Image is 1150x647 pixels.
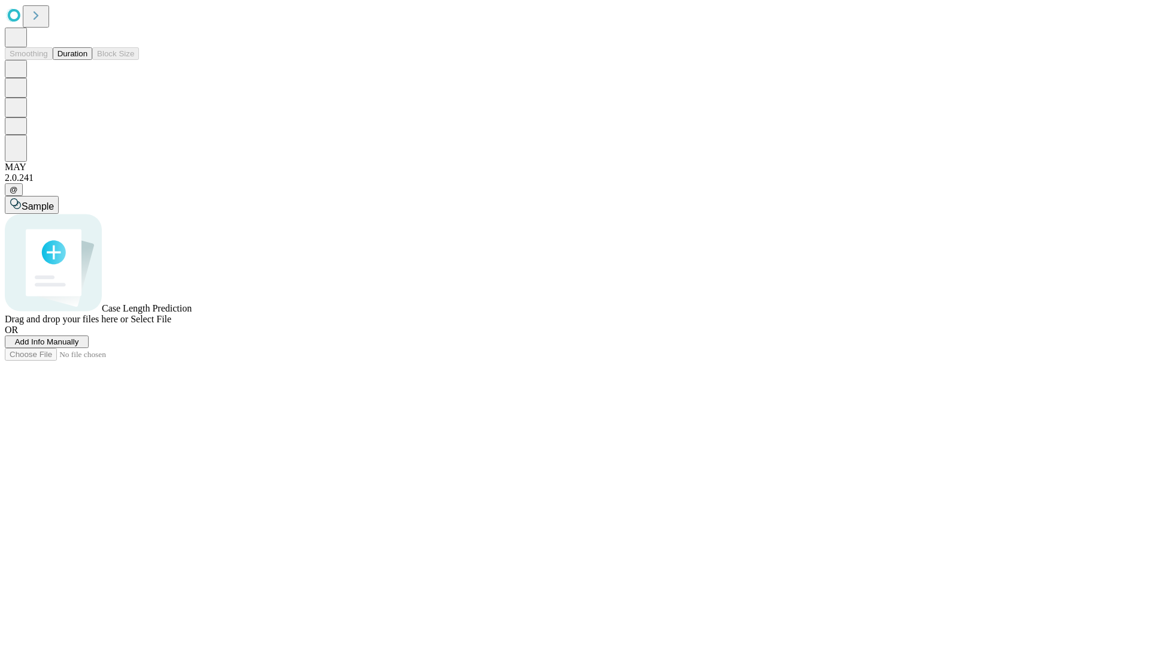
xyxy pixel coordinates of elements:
[5,325,18,335] span: OR
[102,303,192,313] span: Case Length Prediction
[131,314,171,324] span: Select File
[5,335,89,348] button: Add Info Manually
[5,162,1145,173] div: MAY
[5,183,23,196] button: @
[5,173,1145,183] div: 2.0.241
[5,196,59,214] button: Sample
[15,337,79,346] span: Add Info Manually
[5,47,53,60] button: Smoothing
[53,47,92,60] button: Duration
[5,314,128,324] span: Drag and drop your files here or
[10,185,18,194] span: @
[22,201,54,211] span: Sample
[92,47,139,60] button: Block Size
